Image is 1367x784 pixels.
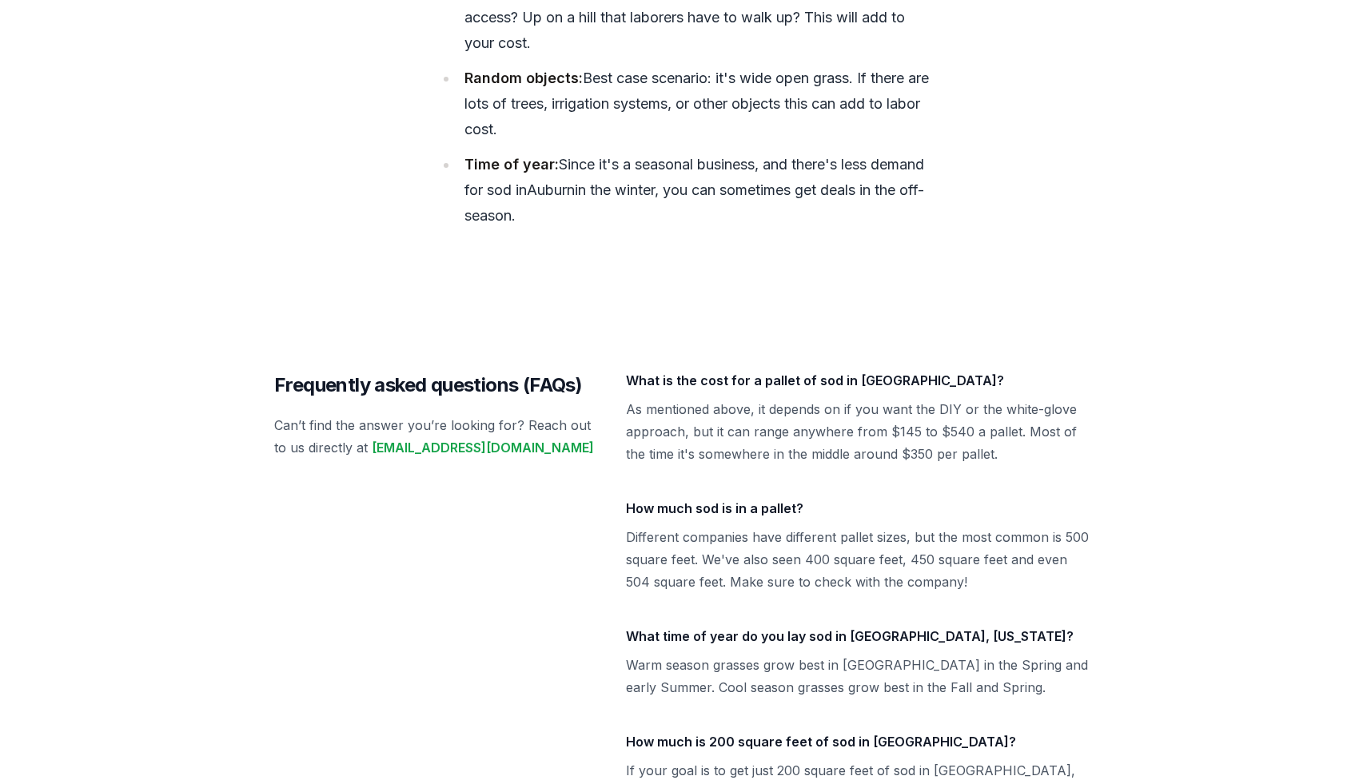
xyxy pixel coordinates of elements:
[464,156,559,173] strong: Time of year:
[626,730,1093,753] h3: How much is 200 square feet of sod in [GEOGRAPHIC_DATA]?
[464,70,583,86] strong: Random objects:
[626,398,1093,465] p: As mentioned above, it depends on if you want the DIY or the white-glove approach, but it can ran...
[458,66,931,142] li: Best case scenario: it's wide open grass. If there are lots of trees, irrigation systems, or othe...
[626,497,1093,519] h3: How much sod is in a pallet?
[626,654,1093,698] p: Warm season grasses grow best in [GEOGRAPHIC_DATA] in the Spring and early Summer. Cool season gr...
[274,369,600,401] h2: Frequently asked questions (FAQs)
[626,526,1093,593] p: Different companies have different pallet sizes, but the most common is 500 square feet. We've al...
[626,369,1093,392] h3: What is the cost for a pallet of sod in [GEOGRAPHIC_DATA]?
[372,440,594,456] a: [EMAIL_ADDRESS][DOMAIN_NAME]
[626,625,1093,647] h3: What time of year do you lay sod in [GEOGRAPHIC_DATA], [US_STATE]?
[458,152,931,229] li: Since it's a seasonal business, and there's less demand for sod in Auburn in the winter, you can ...
[274,414,600,459] p: Can’t find the answer you’re looking for? Reach out to us directly at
